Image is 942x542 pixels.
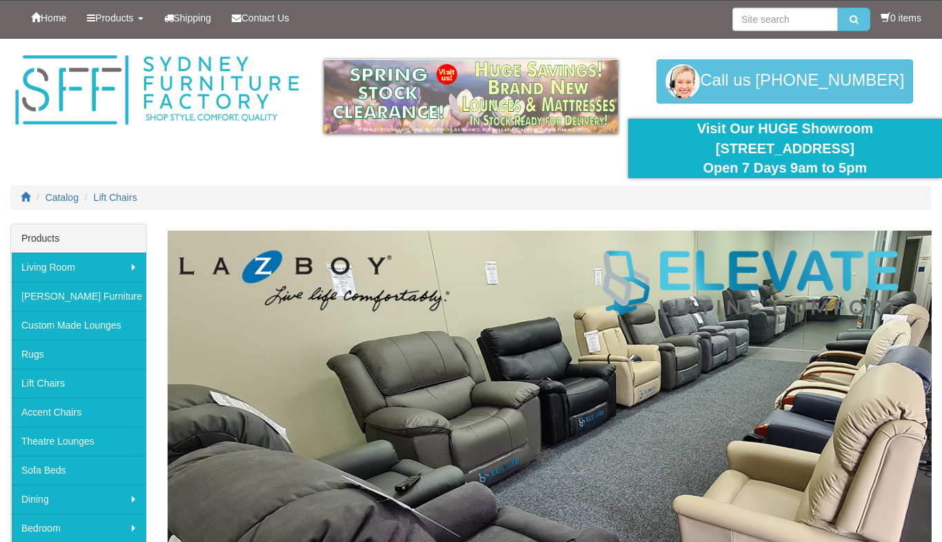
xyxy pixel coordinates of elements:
[11,485,146,514] a: Dining
[11,427,146,456] a: Theatre Lounges
[95,12,133,23] span: Products
[174,12,212,23] span: Shipping
[241,12,289,23] span: Contact Us
[732,8,838,31] input: Site search
[639,119,932,178] div: Visit Our HUGE Showroom [STREET_ADDRESS] Open 7 Days 9am to 5pm
[154,1,222,35] a: Shipping
[11,398,146,427] a: Accent Chairs
[46,192,79,203] a: Catalog
[11,369,146,398] a: Lift Chairs
[11,456,146,485] a: Sofa Beds
[41,12,66,23] span: Home
[324,59,617,133] img: spring-sale.gif
[11,253,146,282] a: Living Room
[221,1,299,35] a: Contact Us
[11,311,146,340] a: Custom Made Lounges
[11,340,146,369] a: Rugs
[21,1,77,35] a: Home
[94,192,137,203] a: Lift Chairs
[11,224,146,253] div: Products
[11,282,146,311] a: [PERSON_NAME] Furniture
[881,11,921,25] li: 0 items
[10,52,303,128] img: Sydney Furniture Factory
[77,1,153,35] a: Products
